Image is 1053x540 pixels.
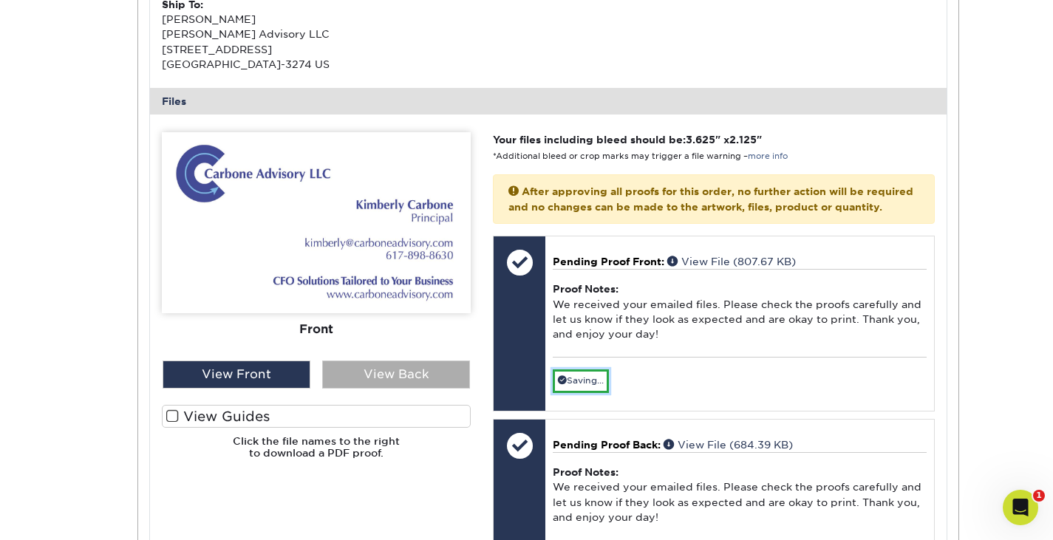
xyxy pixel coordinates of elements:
iframe: Intercom live chat [1003,490,1038,525]
span: Pending Proof Front: [553,256,664,267]
span: 1 [1033,490,1045,502]
div: Front [162,313,471,346]
strong: Proof Notes: [553,466,618,478]
small: *Additional bleed or crop marks may trigger a file warning – [493,151,788,161]
span: 2.125 [729,134,757,146]
a: View File (807.67 KB) [667,256,796,267]
strong: After approving all proofs for this order, no further action will be required and no changes can ... [508,185,913,212]
h6: Click the file names to the right to download a PDF proof. [162,435,471,471]
div: Files [150,88,947,115]
a: more info [748,151,788,161]
span: Pending Proof Back: [553,439,661,451]
a: Saving... [553,369,609,392]
div: View Front [163,360,310,389]
div: We received your emailed files. Please check the proofs carefully and let us know if they look as... [553,269,926,357]
div: View Back [322,360,470,389]
span: 3.625 [686,134,715,146]
strong: Your files including bleed should be: " x " [493,134,762,146]
div: We received your emailed files. Please check the proofs carefully and let us know if they look as... [553,452,926,540]
strong: Proof Notes: [553,283,618,295]
a: View File (684.39 KB) [664,439,793,451]
label: View Guides [162,405,471,428]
